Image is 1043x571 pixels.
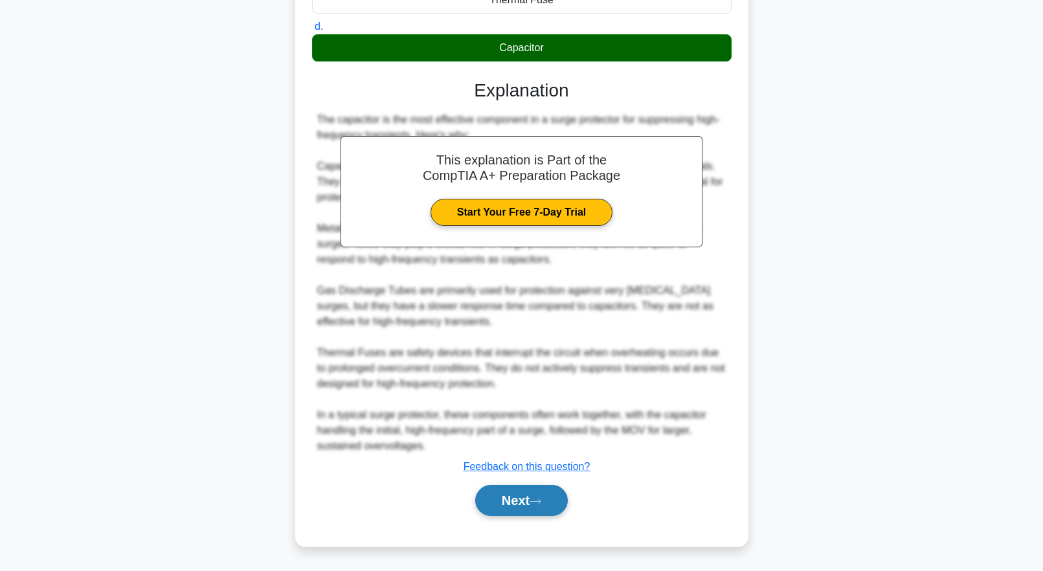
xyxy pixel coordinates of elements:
div: Capacitor [312,34,732,62]
a: Start Your Free 7-Day Trial [431,199,612,226]
button: Next [475,485,568,516]
a: Feedback on this question? [464,461,590,472]
h3: Explanation [320,80,724,102]
div: The capacitor is the most effective component in a surge protector for suppressing high-frequency... [317,112,726,454]
span: d. [315,21,323,32]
